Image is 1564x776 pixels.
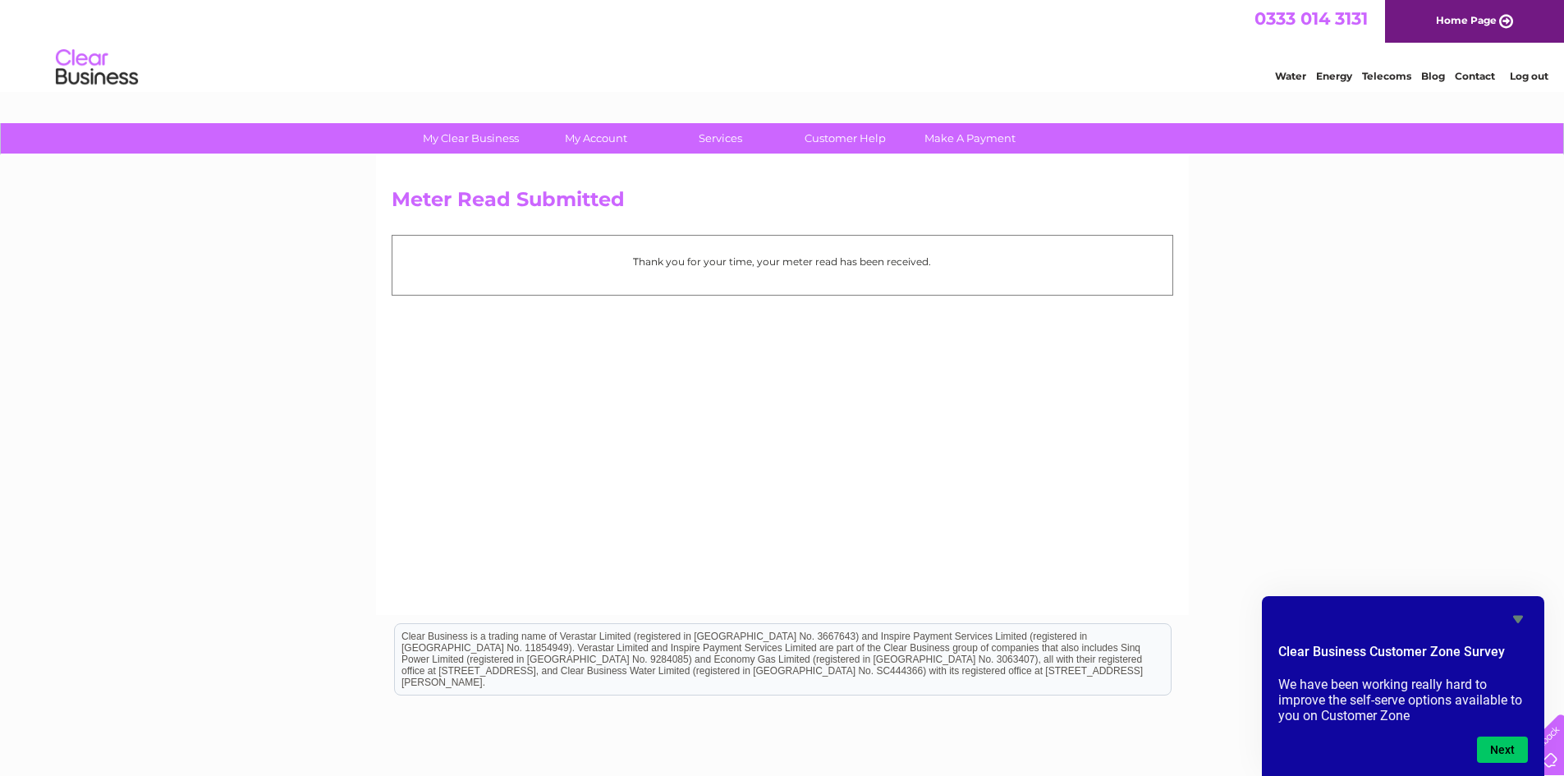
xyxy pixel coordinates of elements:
[1278,677,1528,723] p: We have been working really hard to improve the self-serve options available to you on Customer Zone
[528,123,663,154] a: My Account
[902,123,1038,154] a: Make A Payment
[403,123,539,154] a: My Clear Business
[777,123,913,154] a: Customer Help
[1508,609,1528,629] button: Hide survey
[1278,642,1528,670] h2: Clear Business Customer Zone Survey
[1316,70,1352,82] a: Energy
[401,254,1164,269] p: Thank you for your time, your meter read has been received.
[1278,609,1528,763] div: Clear Business Customer Zone Survey
[1275,70,1306,82] a: Water
[1510,70,1548,82] a: Log out
[55,43,139,93] img: logo.png
[1362,70,1411,82] a: Telecoms
[653,123,788,154] a: Services
[1421,70,1445,82] a: Blog
[1477,737,1528,763] button: Next question
[1455,70,1495,82] a: Contact
[395,9,1171,80] div: Clear Business is a trading name of Verastar Limited (registered in [GEOGRAPHIC_DATA] No. 3667643...
[1254,8,1368,29] a: 0333 014 3131
[392,188,1173,219] h2: Meter Read Submitted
